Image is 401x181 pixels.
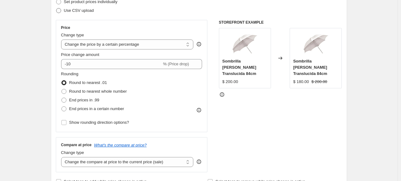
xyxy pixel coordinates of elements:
[222,59,256,76] span: Sombrilla [PERSON_NAME] Translucida 84cm
[293,59,327,76] span: Sombrilla [PERSON_NAME] Translucida 84cm
[61,52,99,57] span: Price change amount
[293,79,309,85] div: $ 180.00
[61,142,92,147] h3: Compare at price
[61,150,84,155] span: Change type
[61,25,70,30] h3: Price
[232,31,257,56] img: sombrillablanca_80x.jpg
[64,8,94,13] span: Use CSV upload
[61,72,79,76] span: Rounding
[163,62,189,66] span: % (Price drop)
[303,31,328,56] img: sombrillablanca_80x.jpg
[222,79,238,85] div: $ 200.00
[61,33,84,37] span: Change type
[312,79,327,85] strike: $ 200.00
[196,159,202,165] div: help
[69,106,124,111] span: End prices in a certain number
[69,98,99,102] span: End prices in .99
[69,89,127,94] span: Round to nearest whole number
[61,59,162,69] input: -15
[94,143,147,147] button: What's the compare at price?
[219,20,342,25] h6: STOREFRONT EXAMPLE
[196,41,202,47] div: help
[69,120,129,125] span: Show rounding direction options?
[69,80,107,85] span: Round to nearest .01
